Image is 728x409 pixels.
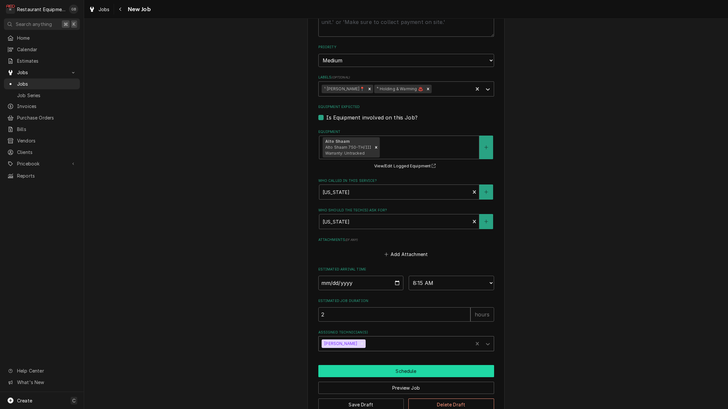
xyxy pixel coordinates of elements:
span: Create [17,398,32,403]
span: Purchase Orders [17,114,77,121]
div: GB [69,5,78,14]
a: Invoices [4,101,80,112]
a: Estimates [4,55,80,66]
span: Home [17,34,77,41]
label: Labels [318,75,494,80]
span: New Job [126,5,151,14]
select: Time Select [409,276,494,290]
button: Navigate back [115,4,126,14]
label: Estimated Arrival Time [318,267,494,272]
span: Clients [17,149,77,156]
button: Create New Contact [479,184,493,200]
span: Reports [17,172,77,179]
span: Jobs [17,69,67,76]
span: Search anything [16,21,52,28]
button: Search anything⌘K [4,18,80,30]
button: Add Attachment [383,250,429,259]
label: Estimated Job Duration [318,298,494,304]
svg: Create New Contact [484,219,488,224]
div: Restaurant Equipment Diagnostics's Avatar [6,5,15,14]
a: Vendors [4,135,80,146]
a: Go to Help Center [4,365,80,376]
div: Assigned Technician(s) [318,330,494,351]
label: Who called in this service? [318,178,494,183]
a: Job Series [4,90,80,101]
a: Reports [4,170,80,181]
span: Vendors [17,137,77,144]
div: Who called in this service? [318,178,494,200]
span: Bills [17,126,77,133]
a: Calendar [4,44,80,55]
div: Equipment Expected [318,104,494,121]
div: Estimated Job Duration [318,298,494,322]
button: Create New Equipment [479,136,493,159]
div: ⁴ Holding & Warming ♨️ [374,85,424,93]
span: What's New [17,379,76,386]
a: Bills [4,124,80,135]
label: Assigned Technician(s) [318,330,494,335]
span: Estimates [17,57,77,64]
span: Alto Shaam 750-TH/III Warranty: Untracked [325,145,371,156]
div: Attachments [318,237,494,259]
label: Equipment Expected [318,104,494,110]
input: Date [318,276,404,290]
div: Labels [318,75,494,96]
div: Button Group Row [318,377,494,394]
button: View/Edit Logged Equipment [373,162,439,170]
label: Priority [318,45,494,50]
span: Jobs [17,80,77,87]
span: ( optional ) [331,75,350,79]
a: Go to Pricebook [4,158,80,169]
div: R [6,5,15,14]
a: Purchase Orders [4,112,80,123]
div: Remove ¹ Beckley📍 [366,85,373,93]
button: Create New Contact [479,214,493,229]
span: Invoices [17,103,77,110]
div: Equipment [318,129,494,170]
span: ( if any ) [345,238,358,242]
a: Jobs [4,78,80,89]
a: Go to Jobs [4,67,80,78]
span: K [73,21,76,28]
div: [PERSON_NAME] [322,339,358,348]
div: hours [470,307,494,322]
strong: Alto Shaam [325,139,350,144]
div: ¹ [PERSON_NAME]📍 [322,85,366,93]
a: Jobs [86,4,112,15]
label: Is Equipment involved on this Job? [326,114,418,121]
span: Job Series [17,92,77,99]
div: Priority [318,45,494,67]
div: Remove Kaleb Lewis [358,339,366,348]
span: ⌘ [63,21,68,28]
div: Gary Beaver's Avatar [69,5,78,14]
div: Restaurant Equipment Diagnostics [17,6,65,13]
a: Clients [4,147,80,158]
label: Who should the tech(s) ask for? [318,208,494,213]
div: Button Group Row [318,365,494,377]
span: Calendar [17,46,77,53]
button: Schedule [318,365,494,377]
button: Preview Job [318,382,494,394]
div: Remove ⁴ Holding & Warming ♨️ [424,85,432,93]
label: Attachments [318,237,494,243]
a: Go to What's New [4,377,80,388]
svg: Create New Equipment [484,145,488,150]
a: Home [4,32,80,43]
label: Equipment [318,129,494,135]
div: Who should the tech(s) ask for? [318,208,494,229]
span: Help Center [17,367,76,374]
div: Estimated Arrival Time [318,267,494,290]
span: Jobs [99,6,110,13]
svg: Create New Contact [484,190,488,194]
span: Pricebook [17,160,67,167]
div: Remove [object Object] [373,137,380,158]
span: C [72,397,76,404]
